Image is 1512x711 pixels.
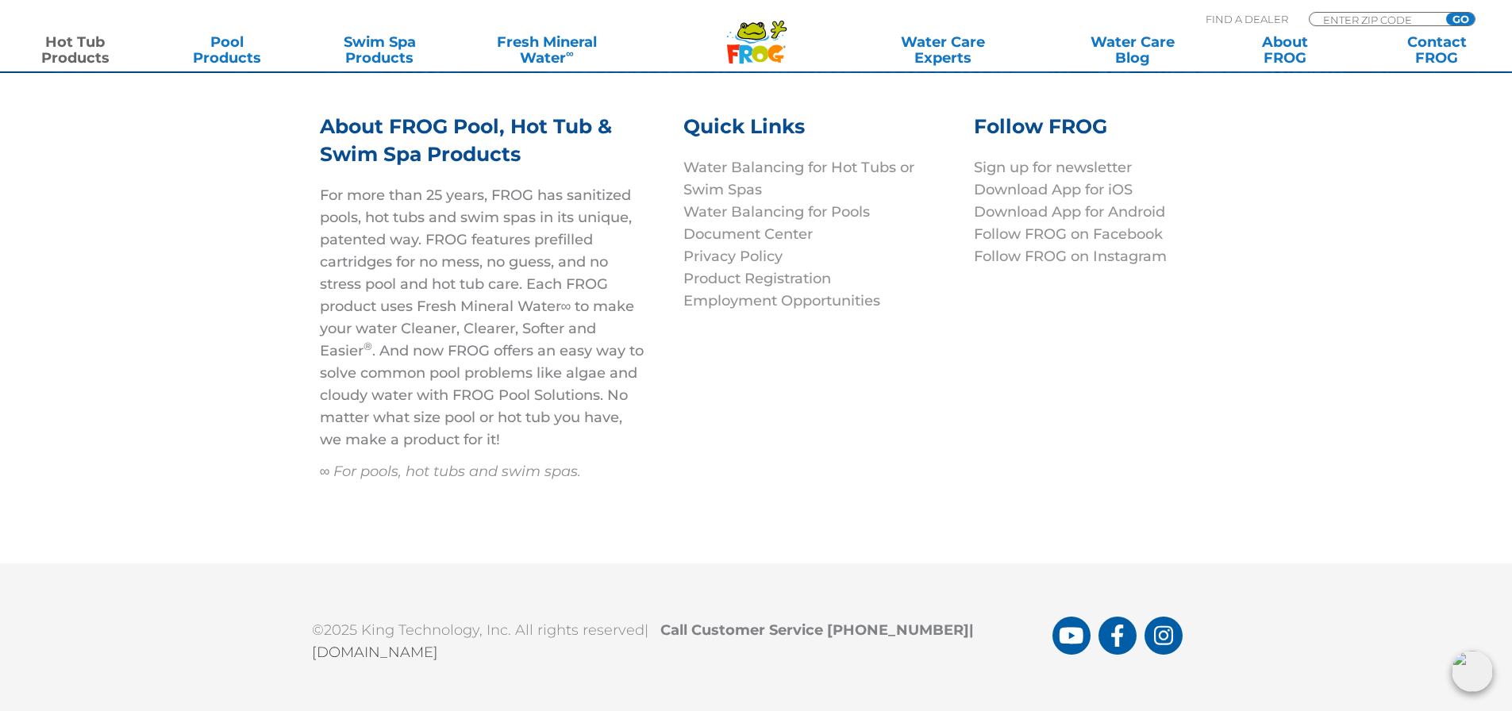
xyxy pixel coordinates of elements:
[683,113,955,156] h3: Quick Links
[683,248,783,265] a: Privacy Policy
[683,203,870,221] a: Water Balancing for Pools
[1378,34,1496,66] a: ContactFROG
[974,203,1165,221] a: Download App for Android
[320,184,644,451] p: For more than 25 years, FROG has sanitized pools, hot tubs and swim spas in its unique, patented ...
[16,34,134,66] a: Hot TubProducts
[683,225,813,243] a: Document Center
[847,34,1039,66] a: Water CareExperts
[974,225,1163,243] a: Follow FROG on Facebook
[644,621,648,639] span: |
[1446,13,1475,25] input: GO
[1225,34,1344,66] a: AboutFROG
[660,621,982,639] b: Call Customer Service [PHONE_NUMBER]
[320,463,582,480] em: ∞ For pools, hot tubs and swim spas.
[1322,13,1429,26] input: Zip Code Form
[683,292,880,309] a: Employment Opportunities
[364,340,372,352] sup: ®
[168,34,287,66] a: PoolProducts
[472,34,621,66] a: Fresh MineralWater∞
[683,159,914,198] a: Water Balancing for Hot Tubs or Swim Spas
[320,113,644,184] h3: About FROG Pool, Hot Tub & Swim Spa Products
[1452,651,1493,692] img: openIcon
[974,248,1167,265] a: Follow FROG on Instagram
[974,159,1132,176] a: Sign up for newsletter
[1206,12,1288,26] p: Find A Dealer
[566,47,574,60] sup: ∞
[969,621,974,639] span: |
[974,181,1133,198] a: Download App for iOS
[1098,617,1137,655] a: FROG Products Facebook Page
[974,113,1172,156] h3: Follow FROG
[312,611,1052,663] p: ©2025 King Technology, Inc. All rights reserved
[312,644,438,661] a: [DOMAIN_NAME]
[1145,617,1183,655] a: FROG Products Instagram Page
[1052,617,1091,655] a: FROG Products You Tube Page
[1073,34,1191,66] a: Water CareBlog
[321,34,439,66] a: Swim SpaProducts
[683,270,831,287] a: Product Registration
